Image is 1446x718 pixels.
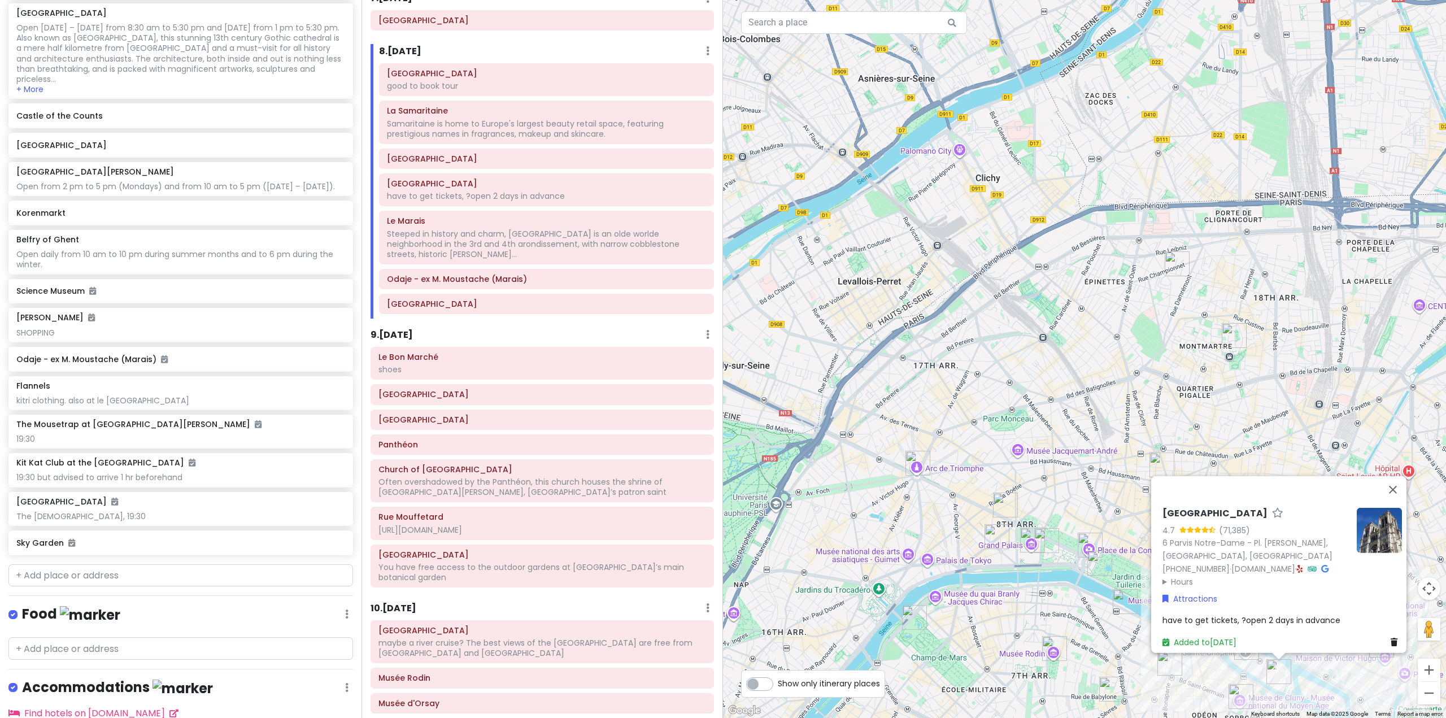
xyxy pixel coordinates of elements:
h6: Le Bon Marché [378,352,706,362]
h6: Odaje - ex M. Moustache (Marais) [387,274,706,284]
h4: Accommodations [22,678,213,697]
a: 6 Parvis Notre-Dame - Pl. [PERSON_NAME], [GEOGRAPHIC_DATA], [GEOGRAPHIC_DATA] [1162,537,1332,562]
div: Musée Rodin [1042,636,1067,661]
div: Musée d'Orsay [1113,589,1138,614]
i: Added to itinerary [89,287,96,295]
i: Google Maps [1321,564,1329,572]
div: Montmartre aux artistes [1165,251,1190,276]
div: kitri clothing. also at le [GEOGRAPHIC_DATA] [16,395,345,406]
div: Open from 2 pm to 5 pm (Mondays) and from 10 am to 5 pm ([DATE] – [DATE]). [16,181,345,192]
img: Picture of the place [1357,507,1402,552]
div: Sainte-Chapelle [1234,635,1259,660]
h6: [GEOGRAPHIC_DATA] [16,140,345,150]
h6: Korenmarkt [16,208,345,218]
div: Eiffel Tower [902,605,927,630]
div: The [DEMOGRAPHIC_DATA], 19:30 [16,511,345,521]
i: Tripadvisor [1308,564,1317,572]
h6: Church of Saint-Étienne-du-Mont [378,464,706,475]
a: Terms (opens in new tab) [1375,711,1391,717]
div: Open [DATE] – [DATE] from 8:30 am to 5:30 pm and [DATE] from 1 pm to 5:30 pm. Also known as [GEOG... [16,23,345,84]
a: Click to see this area on Google Maps [726,703,763,718]
h6: Sainte-Chapelle [387,154,706,164]
div: Petit Palais [1034,528,1059,553]
h6: 9 . [DATE] [371,329,413,341]
span: have to get tickets, ?open 2 days in advance [1162,615,1340,626]
button: Drag Pegman onto the map to open Street View [1418,618,1440,641]
i: Added to itinerary [255,420,262,428]
div: Often overshadowed by the Panthéon, this church houses the shrine of [GEOGRAPHIC_DATA][PERSON_NAM... [378,477,706,497]
i: Added to itinerary [161,355,168,363]
a: Star place [1272,507,1283,519]
h6: Castle of the Counts [16,111,345,121]
div: Steeped in history and charm, [GEOGRAPHIC_DATA] is an olde worlde neighborhood in the 3rd and 4th... [387,229,706,260]
button: Zoom out [1418,682,1440,704]
h6: 10 . [DATE] [371,603,416,615]
h6: Louvre Museum [387,68,706,79]
h6: Sky Garden [16,538,345,548]
div: Grand Palais [1020,528,1045,552]
h6: [PERSON_NAME] [16,312,95,323]
div: Place de la Concorde [1078,533,1103,558]
i: Added to itinerary [68,539,75,547]
button: Zoom in [1418,659,1440,681]
h6: Panthéon [378,439,706,450]
div: Musée de Cluny [1229,684,1253,709]
div: (71,385) [1219,524,1250,536]
h4: Food [22,605,120,624]
i: Added to itinerary [189,459,195,467]
i: Added to itinerary [111,498,118,506]
img: Google [726,703,763,718]
h6: 8 . [DATE] [379,46,421,58]
h6: [GEOGRAPHIC_DATA] [16,8,107,18]
div: Samaritaine is home to Europe's largest beauty retail space, featuring prestigious names in fragr... [387,119,706,139]
h6: Musée Rodin [378,673,706,683]
summary: Hours [1162,575,1348,588]
div: [URL][DOMAIN_NAME] [378,525,706,535]
h6: Eiffel Tower [378,625,706,636]
div: shoes [378,364,706,375]
a: Delete place [1391,636,1402,648]
h6: Belfry of Ghent [16,234,79,245]
h6: Science Museum [16,286,345,296]
div: good to book tour [387,81,706,91]
button: Close [1379,476,1406,503]
i: Added to itinerary [88,314,95,321]
a: [PHONE_NUMBER] [1162,563,1230,574]
h6: Musée d'Orsay [378,698,706,708]
div: 19:30 but advised to arrive 1 hr beforehand [16,472,345,482]
h6: [GEOGRAPHIC_DATA] [1162,507,1268,519]
a: [DOMAIN_NAME] [1231,563,1295,574]
h6: La Samaritaine [387,106,706,116]
div: · · [1162,507,1348,588]
div: You have free access to the outdoor gardens at [GEOGRAPHIC_DATA]’s main botanical garden [378,562,706,582]
div: The Basilica of the Sacred Heart of Paris [1222,323,1247,348]
div: Le Bon Marché [1099,677,1124,702]
div: Place des Vosges [1369,633,1394,658]
div: Arc de Triomphe [905,451,930,476]
div: 4.7 [1162,524,1179,536]
h6: Odaje - ex M. Moustache (Marais) [16,354,345,364]
div: 19:30 [16,434,345,444]
h6: [GEOGRAPHIC_DATA] [16,497,118,507]
input: + Add place or address [8,637,353,660]
div: Saint-Germain-des-Prés [1157,651,1182,676]
h6: Jardin des Plantes [378,550,706,560]
h6: The Mousetrap at [GEOGRAPHIC_DATA][PERSON_NAME] [16,419,262,429]
input: + Add place or address [8,564,353,587]
button: + More [16,84,43,94]
div: Open daily from 10 am to 10 pm during summer months and to 6 pm during the winter. [16,249,345,269]
span: Map data ©2025 Google [1306,711,1368,717]
button: Map camera controls [1418,577,1440,600]
img: marker [153,680,213,697]
h6: Flannels [16,381,50,391]
h6: Le Marais [387,216,706,226]
div: Notre-Dame Cathedral of Paris [1266,659,1291,684]
span: Show only itinerary places [778,677,880,690]
h6: Jardin du Luxembourg [378,415,706,425]
h6: Kit Kat Club at the [GEOGRAPHIC_DATA] [16,458,195,468]
a: Attractions [1162,592,1217,604]
div: SHOPPING [16,328,345,338]
input: Search a place [741,11,967,34]
h6: Portobello Road Market [378,15,706,25]
h6: [GEOGRAPHIC_DATA][PERSON_NAME] [16,167,174,177]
